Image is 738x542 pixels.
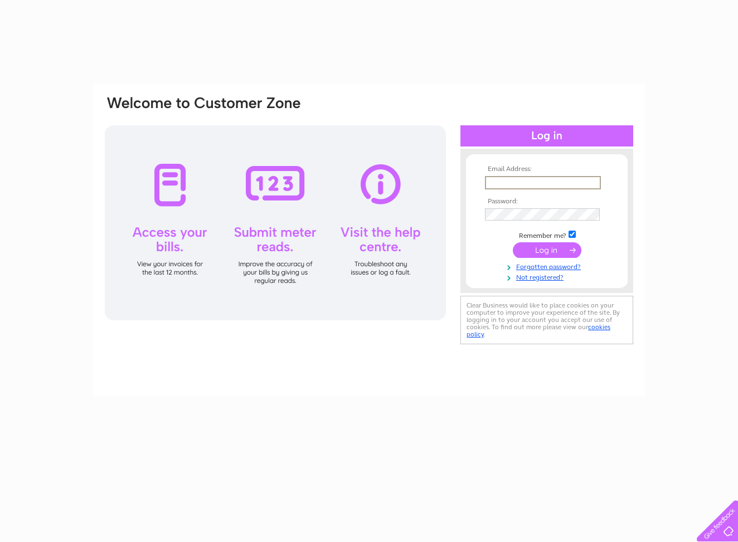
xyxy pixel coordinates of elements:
th: Email Address: [482,165,611,173]
input: Submit [513,242,581,258]
a: cookies policy [467,323,610,338]
div: Clear Business would like to place cookies on your computer to improve your experience of the sit... [460,296,633,344]
td: Remember me? [482,229,611,240]
th: Password: [482,198,611,206]
a: Forgotten password? [485,261,611,271]
a: Not registered? [485,271,611,282]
